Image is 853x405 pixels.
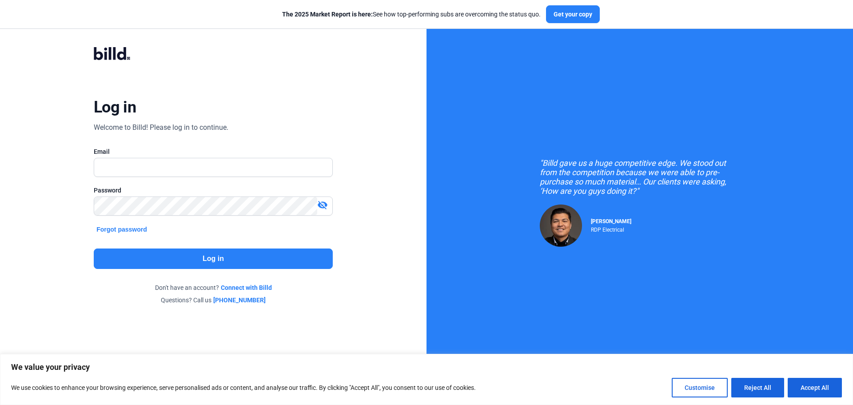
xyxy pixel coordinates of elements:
button: Log in [94,249,333,269]
a: [PHONE_NUMBER] [213,296,266,305]
div: Log in [94,97,136,117]
button: Customise [672,378,728,397]
img: Raul Pacheco [540,205,582,247]
mat-icon: visibility_off [317,200,328,210]
button: Get your copy [546,5,600,23]
button: Forgot password [94,225,150,234]
p: We use cookies to enhance your browsing experience, serve personalised ads or content, and analys... [11,382,476,393]
p: We value your privacy [11,362,842,373]
a: Connect with Billd [221,283,272,292]
div: "Billd gave us a huge competitive edge. We stood out from the competition because we were able to... [540,158,740,196]
div: See how top-performing subs are overcoming the status quo. [282,10,541,19]
div: Questions? Call us [94,296,333,305]
span: The 2025 Market Report is here: [282,11,373,18]
button: Accept All [788,378,842,397]
div: Welcome to Billd! Please log in to continue. [94,122,228,133]
div: RDP Electrical [591,225,631,233]
div: Email [94,147,333,156]
div: Don't have an account? [94,283,333,292]
div: Password [94,186,333,195]
button: Reject All [731,378,784,397]
span: [PERSON_NAME] [591,218,631,225]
